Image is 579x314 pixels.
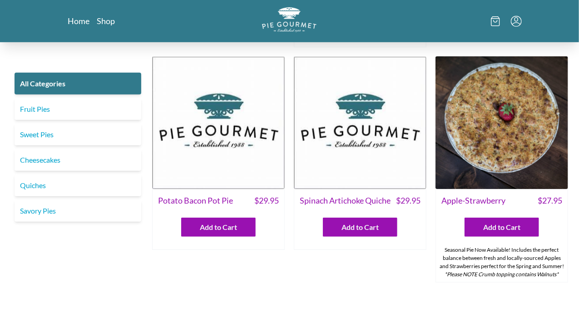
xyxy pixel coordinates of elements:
[15,200,141,222] a: Savory Pies
[341,222,379,233] span: Add to Cart
[200,222,237,233] span: Add to Cart
[538,194,562,207] span: $ 27.95
[254,194,279,207] span: $ 29.95
[323,218,397,237] button: Add to Cart
[97,15,115,26] a: Shop
[511,16,522,27] button: Menu
[15,149,141,171] a: Cheesecakes
[15,98,141,120] a: Fruit Pies
[262,7,317,32] img: logo
[181,218,256,237] button: Add to Cart
[441,194,505,207] span: Apple-Strawberry
[68,15,90,26] a: Home
[445,271,559,278] em: *Please NOTE Crumb topping contains Walnuts*
[465,218,539,237] button: Add to Cart
[152,56,285,189] img: Potato Bacon Pot Pie
[262,7,317,35] a: Logo
[300,194,391,207] span: Spinach Artichoke Quiche
[15,124,141,145] a: Sweet Pies
[294,56,426,189] img: Spinach Artichoke Quiche
[15,73,141,95] a: All Categories
[435,56,568,189] img: Apple-Strawberry
[436,242,568,282] div: Seasonal Pie Now Available! Includes the perfect balance between fresh and locally-sourced Apples...
[15,174,141,196] a: Quiches
[158,194,233,207] span: Potato Bacon Pot Pie
[396,194,421,207] span: $ 29.95
[483,222,520,233] span: Add to Cart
